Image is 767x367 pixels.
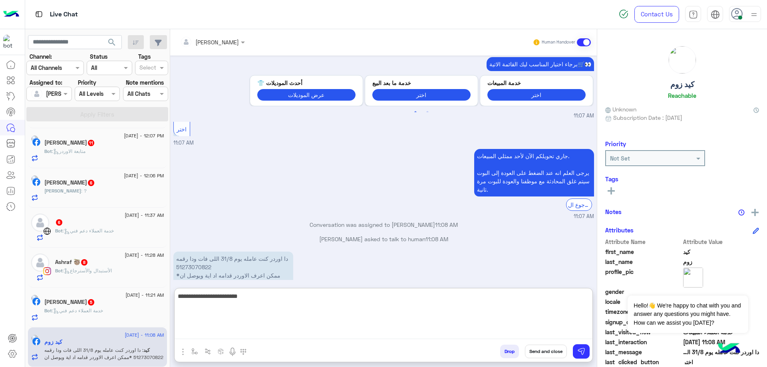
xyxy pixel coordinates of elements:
span: دا اوردر كنت عامله يوم 31/8 اللى فات ودا رقمه 51273070822 *ممكن اعرف الاوردر قدامه اد اية ويوصل ا... [683,348,759,356]
p: [PERSON_NAME] asked to talk to human [173,235,594,243]
img: tab [689,10,698,19]
h5: كيد زوم [670,80,694,89]
h6: Priority [605,140,626,147]
span: [DATE] - 11:37 AM [125,212,164,219]
img: make a call [240,349,246,355]
p: Conversation was assigned to [PERSON_NAME] [173,220,594,229]
span: last_visited_flow [605,328,682,336]
span: كيد [143,347,150,353]
p: أحدث الموديلات 👕 [257,79,356,87]
img: 713415422032625 [3,35,18,49]
img: tab [34,9,44,19]
p: خدمة المبيعات [487,79,586,87]
span: Hello!👋 We're happy to chat with you and answer any questions you might have. How can we assist y... [628,296,748,333]
span: [DATE] - 11:08 AM [125,331,164,339]
h6: Tags [605,175,759,183]
span: last_message [605,348,682,356]
span: locale [605,298,682,306]
label: Tags [138,52,151,61]
span: 2025-09-07T08:08:13.94Z [683,338,759,346]
button: Send and close [525,345,567,358]
h5: Ashraf 🦥 [55,259,88,266]
span: 8 [81,259,87,266]
img: defaultAdmin.png [31,254,49,272]
span: زوم [683,258,759,266]
img: notes [738,209,745,216]
span: Attribute Name [605,238,682,246]
p: 7/9/2025, 11:07 AM [487,57,594,71]
p: 7/9/2025, 11:08 AM [173,252,293,291]
img: Facebook [32,337,40,345]
span: [DATE] - 12:07 PM [124,132,164,139]
label: Channel: [30,52,52,61]
img: Trigger scenario [205,348,211,355]
label: Status [90,52,107,61]
button: 1 of 2 [411,108,419,116]
span: : متابعة الاوردر [52,148,85,154]
img: picture [669,46,696,73]
button: create order [215,345,228,358]
img: Facebook [32,178,40,186]
img: defaultAdmin.png [31,214,49,232]
button: search [102,35,122,52]
img: picture [31,175,38,183]
h5: احمد صلاح [44,139,95,146]
h5: Mohamed Hassan [44,179,95,186]
button: 2 of 2 [423,108,431,116]
span: 6 [56,219,62,226]
span: : الأستبدال والأسترجاع [63,268,112,274]
span: 11:07 AM [173,140,194,146]
button: Trigger scenario [201,345,215,358]
span: search [107,38,117,47]
a: tab [685,6,701,23]
p: خدمة ما بعد البيع [372,79,471,87]
span: 11:08 AM [425,236,448,242]
img: picture [31,335,38,342]
span: signup_date [605,318,682,326]
p: 7/9/2025, 11:07 AM [474,149,594,196]
img: send voice note [228,347,237,357]
img: select flow [191,348,198,355]
span: [DATE] - 11:28 AM [125,252,164,259]
span: [DATE] - 12:06 PM [124,172,164,179]
img: add [751,209,759,216]
span: [DATE] - 11:21 AM [125,292,164,299]
label: Priority [78,78,96,87]
span: اختر [683,358,759,366]
h5: كيد زوم [44,339,62,345]
h5: Mohamed Ahmed El-Sharnouby [44,299,95,306]
span: 5 [88,299,94,306]
label: Assigned to: [30,78,62,87]
span: gender [605,288,682,296]
img: Instagram [43,267,51,275]
small: Human Handover [542,39,575,46]
img: WebChat [43,227,51,235]
span: Subscription Date : [DATE] [613,113,682,122]
button: اختر [487,89,586,101]
button: Drop [500,345,519,358]
div: Select [138,63,156,73]
p: Live Chat [50,9,78,20]
span: ? [81,188,87,194]
span: Bot [44,307,52,313]
img: defaultAdmin.png [31,88,42,99]
img: Facebook [32,298,40,306]
span: Bot [55,228,63,234]
img: send attachment [178,347,188,357]
img: picture [31,295,38,302]
span: last_name [605,258,682,266]
span: last_interaction [605,338,682,346]
button: select flow [188,345,201,358]
button: اختر [372,89,471,101]
span: [PERSON_NAME] [44,188,81,194]
span: first_name [605,248,682,256]
a: Contact Us [634,6,679,23]
img: picture [683,268,703,288]
span: Unknown [605,105,636,113]
span: last_clicked_button [605,358,682,366]
img: send message [577,347,585,355]
label: Note mentions [126,78,164,87]
img: profile [749,10,759,20]
img: hulul-logo.png [715,335,743,363]
button: Apply Filters [26,107,168,121]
